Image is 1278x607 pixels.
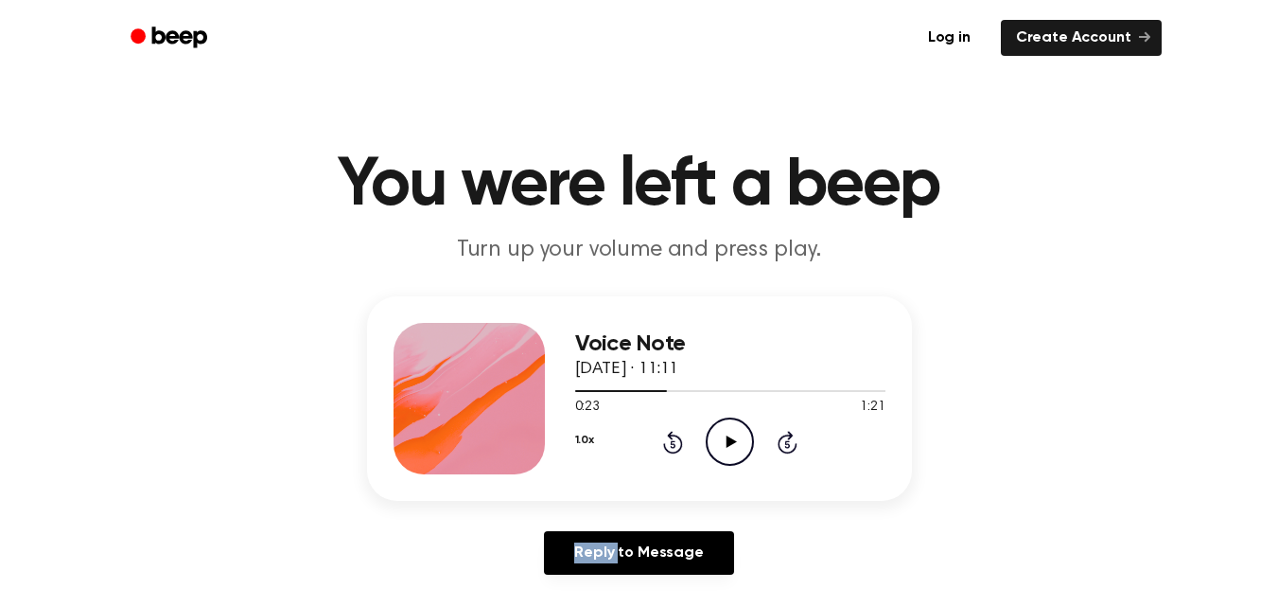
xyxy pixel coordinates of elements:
[575,424,594,456] button: 1.0x
[860,398,884,418] span: 1:21
[117,20,224,57] a: Beep
[575,331,885,357] h3: Voice Note
[1001,20,1162,56] a: Create Account
[155,152,1124,220] h1: You were left a beep
[276,235,1003,266] p: Turn up your volume and press play.
[909,16,989,60] a: Log in
[575,398,600,418] span: 0:23
[544,531,733,575] a: Reply to Message
[575,361,679,378] span: [DATE] · 11:11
